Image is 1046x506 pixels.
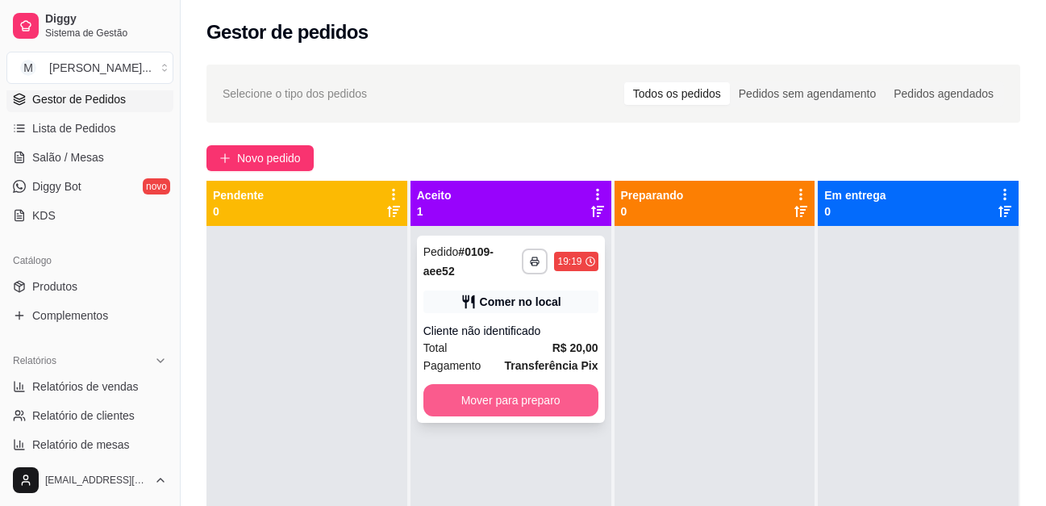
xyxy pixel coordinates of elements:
span: plus [219,153,231,164]
strong: Transferência Pix [505,359,598,372]
div: Todos os pedidos [624,82,730,105]
div: Cliente não identificado [423,323,598,339]
span: Diggy [45,12,167,27]
a: Relatórios de vendas [6,374,173,399]
span: Relatórios [13,354,56,367]
span: Relatórios de vendas [32,378,139,395]
span: Complementos [32,307,108,324]
a: Diggy Botnovo [6,174,173,199]
span: Relatório de clientes [32,408,135,424]
span: Diggy Bot [32,178,81,194]
span: Pedido [423,245,459,258]
span: KDS [32,207,56,224]
a: Gestor de Pedidos [6,86,173,112]
a: DiggySistema de Gestão [6,6,173,45]
span: Salão / Mesas [32,149,104,165]
a: KDS [6,203,173,228]
span: Lista de Pedidos [32,120,116,136]
div: [PERSON_NAME] ... [49,60,152,76]
a: Complementos [6,303,173,328]
strong: R$ 20,00 [552,341,598,354]
a: Lista de Pedidos [6,115,173,141]
div: 19:19 [557,255,581,268]
span: M [20,60,36,76]
button: Novo pedido [206,145,314,171]
p: Em entrega [824,187,886,203]
a: Salão / Mesas [6,144,173,170]
span: Selecione o tipo dos pedidos [223,85,367,102]
span: Relatório de mesas [32,437,130,453]
div: Pedidos agendados [885,82,1002,105]
div: Pedidos sem agendamento [730,82,885,105]
span: Produtos [32,278,77,295]
p: Aceito [417,187,452,203]
a: Produtos [6,274,173,299]
span: Sistema de Gestão [45,27,167,40]
span: Total [423,339,448,357]
h2: Gestor de pedidos [206,19,369,45]
span: Gestor de Pedidos [32,91,126,107]
p: 1 [417,203,452,220]
button: Mover para preparo [423,384,598,416]
span: Novo pedido [237,149,301,167]
button: Select a team [6,52,173,84]
a: Relatório de mesas [6,432,173,458]
a: Relatório de clientes [6,403,173,429]
span: [EMAIL_ADDRESS][DOMAIN_NAME] [45,474,148,487]
p: Preparando [621,187,684,203]
span: Pagamento [423,357,481,374]
p: 0 [824,203,886,220]
button: [EMAIL_ADDRESS][DOMAIN_NAME] [6,461,173,500]
p: 0 [621,203,684,220]
p: 0 [213,203,264,220]
div: Catálogo [6,248,173,274]
strong: # 0109-aee52 [423,245,494,278]
div: Comer no local [480,294,561,310]
p: Pendente [213,187,264,203]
